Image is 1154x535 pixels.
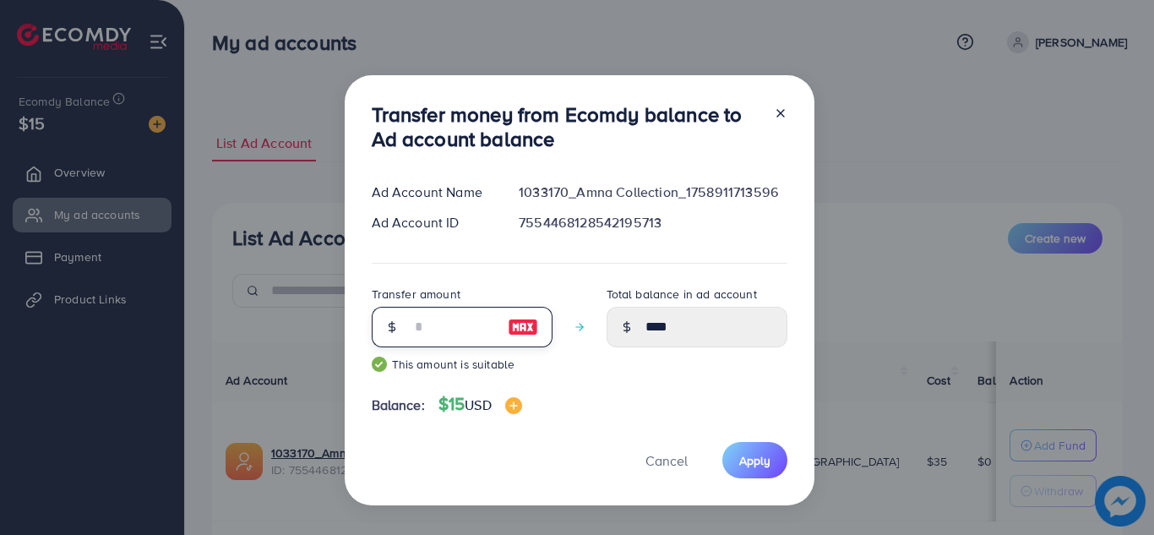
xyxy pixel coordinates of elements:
span: Cancel [645,451,688,470]
span: Apply [739,452,770,469]
img: guide [372,357,387,372]
img: image [508,317,538,337]
button: Apply [722,442,787,478]
div: Ad Account Name [358,183,506,202]
label: Transfer amount [372,286,460,303]
div: 1033170_Amna Collection_1758911713596 [505,183,800,202]
h4: $15 [438,394,522,415]
div: Ad Account ID [358,213,506,232]
button: Cancel [624,442,709,478]
label: Total balance in ad account [607,286,757,303]
span: Balance: [372,396,425,415]
small: This amount is suitable [372,356,553,373]
h3: Transfer money from Ecomdy balance to Ad account balance [372,102,760,151]
img: image [505,397,522,414]
div: 7554468128542195713 [505,213,800,232]
span: USD [465,396,491,414]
